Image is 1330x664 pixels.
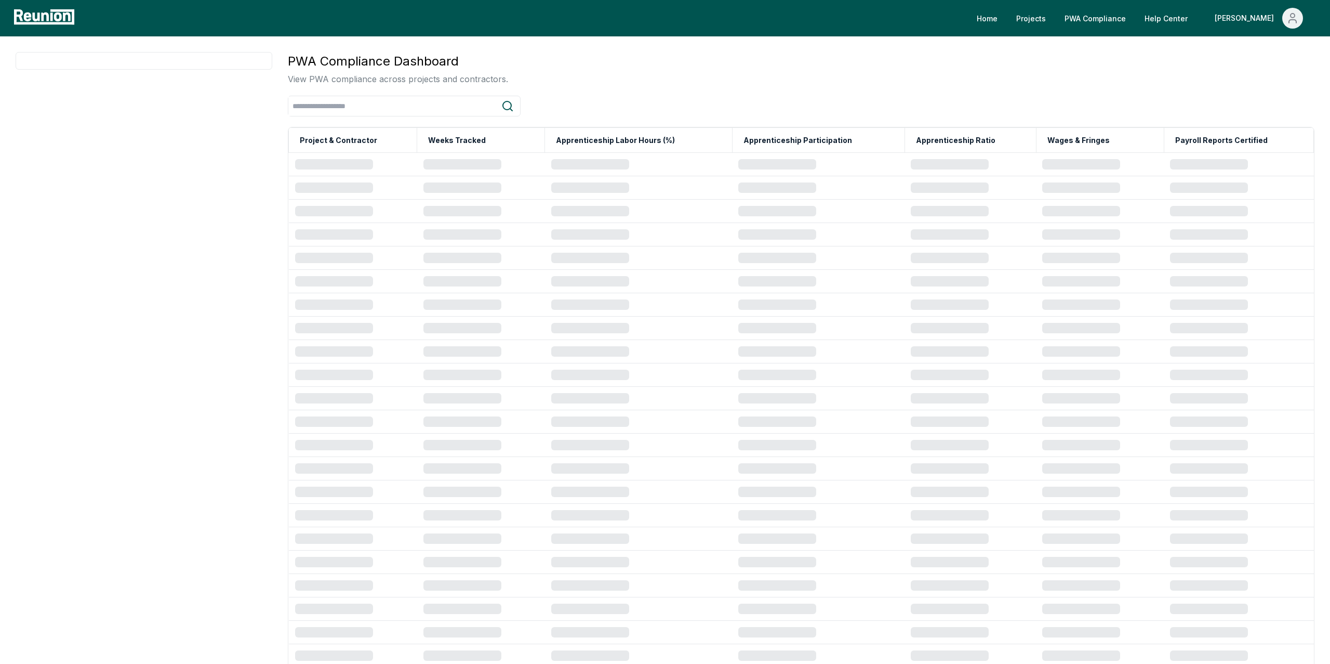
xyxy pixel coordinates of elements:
[1136,8,1196,29] a: Help Center
[288,73,508,85] p: View PWA compliance across projects and contractors.
[914,130,997,151] button: Apprenticeship Ratio
[554,130,677,151] button: Apprenticeship Labor Hours (%)
[1008,8,1054,29] a: Projects
[426,130,488,151] button: Weeks Tracked
[1215,8,1278,29] div: [PERSON_NAME]
[288,52,508,71] h3: PWA Compliance Dashboard
[1056,8,1134,29] a: PWA Compliance
[968,8,1006,29] a: Home
[1173,130,1270,151] button: Payroll Reports Certified
[298,130,379,151] button: Project & Contractor
[1206,8,1311,29] button: [PERSON_NAME]
[1045,130,1112,151] button: Wages & Fringes
[741,130,854,151] button: Apprenticeship Participation
[968,8,1320,29] nav: Main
